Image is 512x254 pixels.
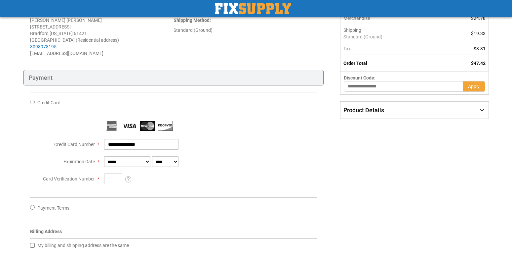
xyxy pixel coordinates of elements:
[343,27,361,33] span: Shipping
[54,142,95,147] span: Credit Card Number
[50,31,73,36] span: [US_STATE]
[30,51,103,56] span: [EMAIL_ADDRESS][DOMAIN_NAME]
[30,228,317,238] div: Billing Address
[468,84,480,89] span: Apply
[344,75,375,80] span: Discount Code:
[471,61,486,66] span: $47.42
[471,31,486,36] span: $19.33
[343,61,367,66] strong: Order Total
[140,121,155,131] img: MasterCard
[37,243,129,248] span: My billing and shipping address are the same
[343,33,438,40] span: Standard (Ground)
[122,121,137,131] img: Visa
[30,17,174,57] address: [PERSON_NAME] [PERSON_NAME] [STREET_ADDRESS] Bradford , 61421 [GEOGRAPHIC_DATA] (Residential addr...
[474,46,486,51] span: $3.31
[343,107,384,114] span: Product Details
[158,121,173,131] img: Discover
[104,121,119,131] img: American Express
[43,176,95,181] span: Card Verification Number
[174,18,210,23] span: Shipping Method
[23,70,324,86] div: Payment
[174,27,317,33] div: Standard (Ground)
[63,159,95,164] span: Expiration Date
[37,205,69,211] span: Payment Terms
[174,18,211,23] strong: :
[340,43,442,55] th: Tax
[215,3,291,14] img: Fix Industrial Supply
[30,44,57,49] a: 3098978195
[37,100,60,105] span: Credit Card
[463,81,485,92] button: Apply
[215,3,291,14] a: store logo
[471,16,486,21] span: $24.78
[340,12,442,24] th: Merchandise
